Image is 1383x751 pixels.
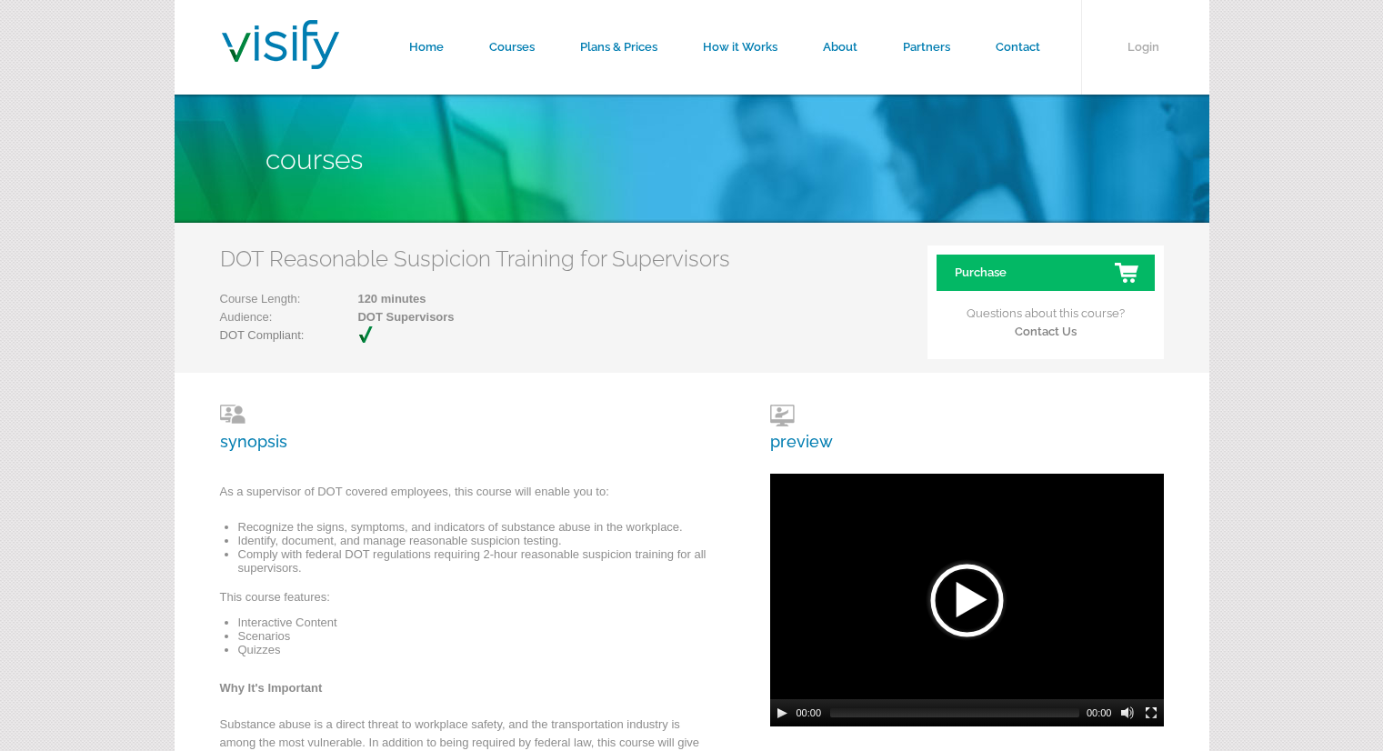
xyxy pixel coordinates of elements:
span: DOT Supervisors [300,308,454,326]
p: Course Length: [220,290,455,308]
li: Identify, document, and manage reasonable suspicion testing. [238,534,711,547]
span: 120 minutes [300,290,454,308]
li: Interactive Content [238,616,711,629]
p: Questions about this course? [937,291,1155,341]
p: DOT Compliant: [220,326,393,345]
h3: synopsis [220,405,711,451]
strong: Why It's Important [220,681,323,695]
a: Contact Us [1015,325,1077,338]
button: Mute Toggle [1120,706,1135,720]
p: This course features: [220,588,711,616]
span: 00:00 [797,707,822,718]
li: Comply with federal DOT regulations requiring 2-hour reasonable suspicion training for all superv... [238,547,711,575]
img: Visify Training [222,20,339,69]
h3: preview [770,405,833,451]
a: Purchase [937,255,1155,291]
a: Visify Training [222,48,339,75]
h2: DOT Reasonable Suspicion Training for Supervisors [220,245,730,272]
p: As a supervisor of DOT covered employees, this course will enable you to: [220,483,711,510]
span: 00:00 [1087,707,1112,718]
li: Recognize the signs, symptoms, and indicators of substance abuse in the workplace. [238,520,711,534]
button: Fullscreen [1144,706,1158,720]
span: Courses [266,144,363,175]
p: Audience: [220,308,455,326]
li: Scenarios [238,629,711,643]
li: Quizzes [238,643,711,656]
button: Play/Pause [775,706,789,720]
